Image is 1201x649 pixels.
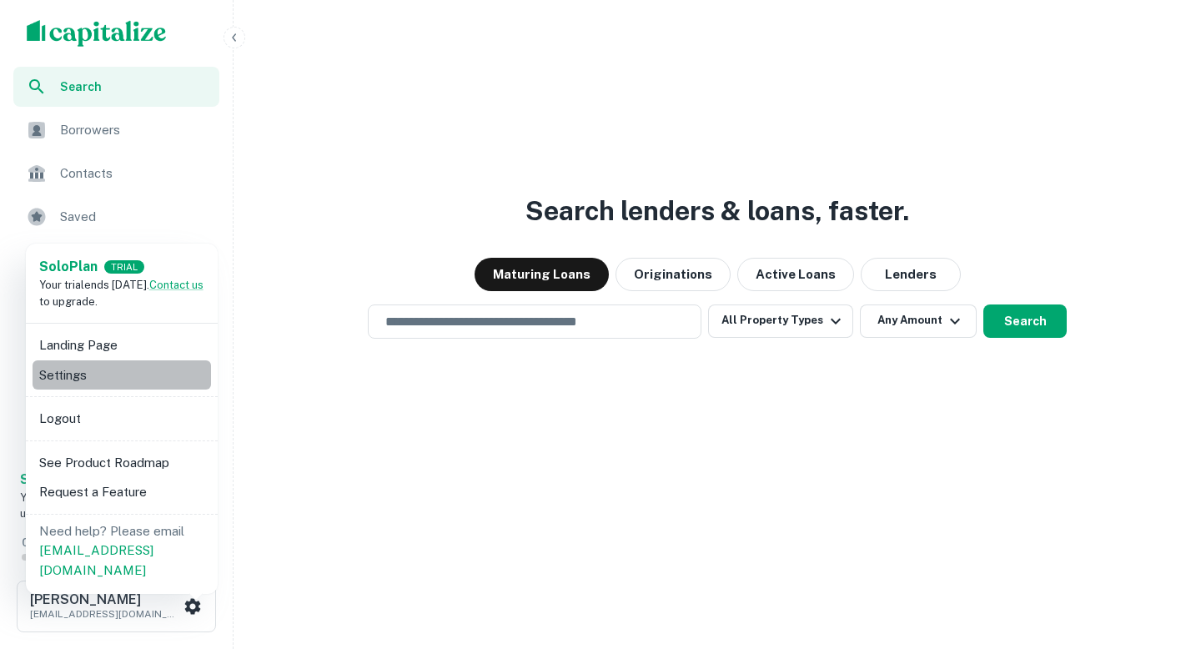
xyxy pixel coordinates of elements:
a: Contact us [149,279,204,291]
iframe: Chat Widget [1118,516,1201,596]
p: Need help? Please email [39,521,204,581]
li: Logout [33,404,211,434]
div: TRIAL [104,260,144,274]
a: [EMAIL_ADDRESS][DOMAIN_NAME] [39,543,153,577]
strong: Solo Plan [39,259,98,274]
li: Landing Page [33,330,211,360]
a: SoloPlan [39,257,98,277]
li: Settings [33,360,211,390]
li: See Product Roadmap [33,448,211,478]
span: Your trial ends [DATE]. to upgrade. [39,279,204,308]
li: Request a Feature [33,477,211,507]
